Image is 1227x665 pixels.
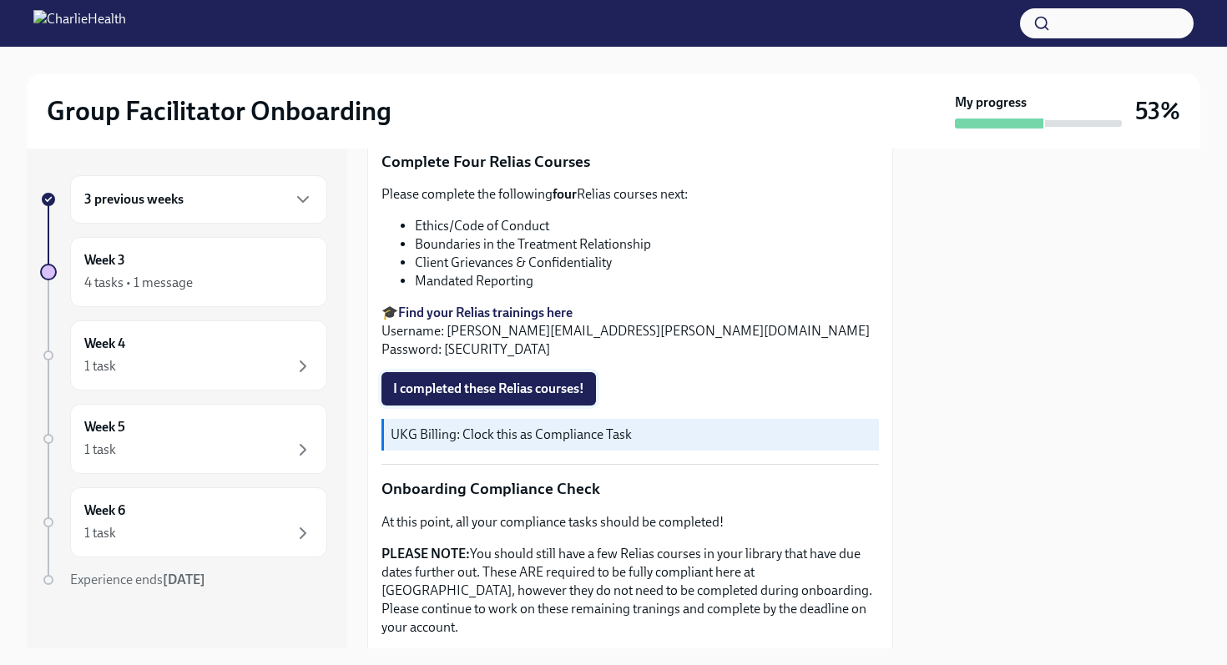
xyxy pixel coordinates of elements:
[84,524,116,542] div: 1 task
[381,372,596,406] button: I completed these Relias courses!
[84,501,125,520] h6: Week 6
[40,404,327,474] a: Week 51 task
[393,380,584,397] span: I completed these Relias courses!
[381,304,879,359] p: 🎓 Username: [PERSON_NAME][EMAIL_ADDRESS][PERSON_NAME][DOMAIN_NAME] Password: [SECURITY_DATA]
[415,235,879,254] li: Boundaries in the Treatment Relationship
[381,545,879,637] p: You should still have a few Relias courses in your library that have due dates further out. These...
[381,478,879,500] p: Onboarding Compliance Check
[84,335,125,353] h6: Week 4
[84,190,184,209] h6: 3 previous weeks
[47,94,391,128] h2: Group Facilitator Onboarding
[33,10,126,37] img: CharlieHealth
[40,487,327,557] a: Week 61 task
[84,251,125,270] h6: Week 3
[84,441,116,459] div: 1 task
[381,151,879,173] p: Complete Four Relias Courses
[398,305,573,320] a: Find your Relias trainings here
[40,320,327,390] a: Week 41 task
[163,572,205,587] strong: [DATE]
[381,185,879,204] p: Please complete the following Relias courses next:
[84,357,116,375] div: 1 task
[381,546,470,562] strong: PLEASE NOTE:
[381,513,879,531] p: At this point, all your compliance tasks should be completed!
[40,237,327,307] a: Week 34 tasks • 1 message
[1135,96,1180,126] h3: 53%
[955,93,1027,112] strong: My progress
[84,274,193,292] div: 4 tasks • 1 message
[391,426,872,444] p: UKG Billing: Clock this as Compliance Task
[415,254,879,272] li: Client Grievances & Confidentiality
[70,175,327,224] div: 3 previous weeks
[415,272,879,290] li: Mandated Reporting
[84,418,125,436] h6: Week 5
[70,572,205,587] span: Experience ends
[553,186,577,202] strong: four
[415,217,879,235] li: Ethics/Code of Conduct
